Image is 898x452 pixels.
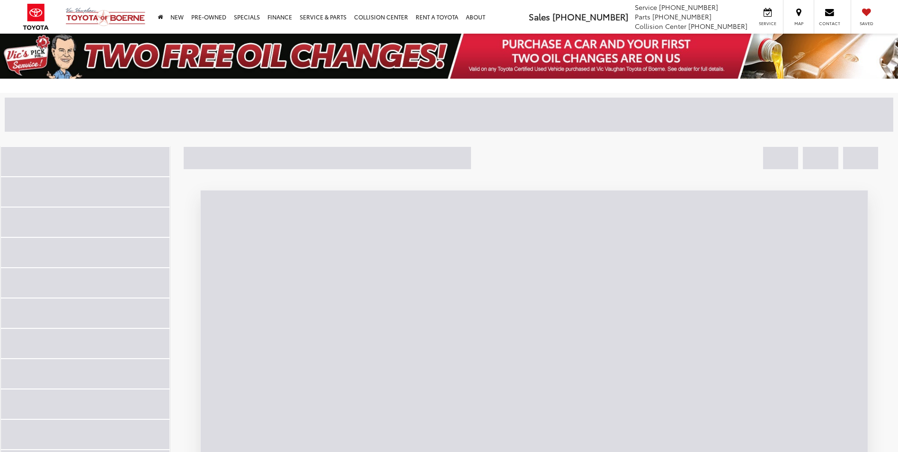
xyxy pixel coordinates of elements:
[856,20,877,27] span: Saved
[688,21,747,31] span: [PHONE_NUMBER]
[757,20,778,27] span: Service
[659,2,718,12] span: [PHONE_NUMBER]
[529,10,550,23] span: Sales
[635,21,686,31] span: Collision Center
[788,20,809,27] span: Map
[65,7,146,27] img: Vic Vaughan Toyota of Boerne
[635,2,657,12] span: Service
[552,10,628,23] span: [PHONE_NUMBER]
[652,12,711,21] span: [PHONE_NUMBER]
[819,20,840,27] span: Contact
[635,12,650,21] span: Parts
